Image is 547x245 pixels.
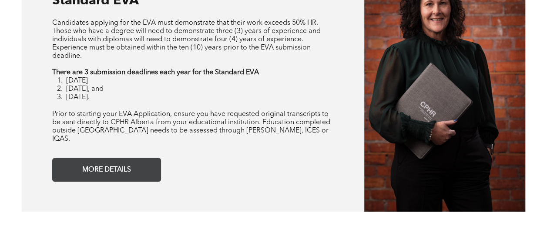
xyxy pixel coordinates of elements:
strong: There are 3 submission deadlines each year for the Standard EVA [52,69,259,76]
span: [DATE] [66,77,88,84]
a: MORE DETAILS [52,158,161,182]
span: [DATE]. [66,94,90,101]
span: [DATE], and [66,86,104,93]
span: Prior to starting your EVA Application, ensure you have requested original transcripts to be sent... [52,110,330,142]
span: Candidates applying for the EVA must demonstrate that their work exceeds 50% HR. Those who have a... [52,20,321,60]
span: MORE DETAILS [79,161,134,178]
